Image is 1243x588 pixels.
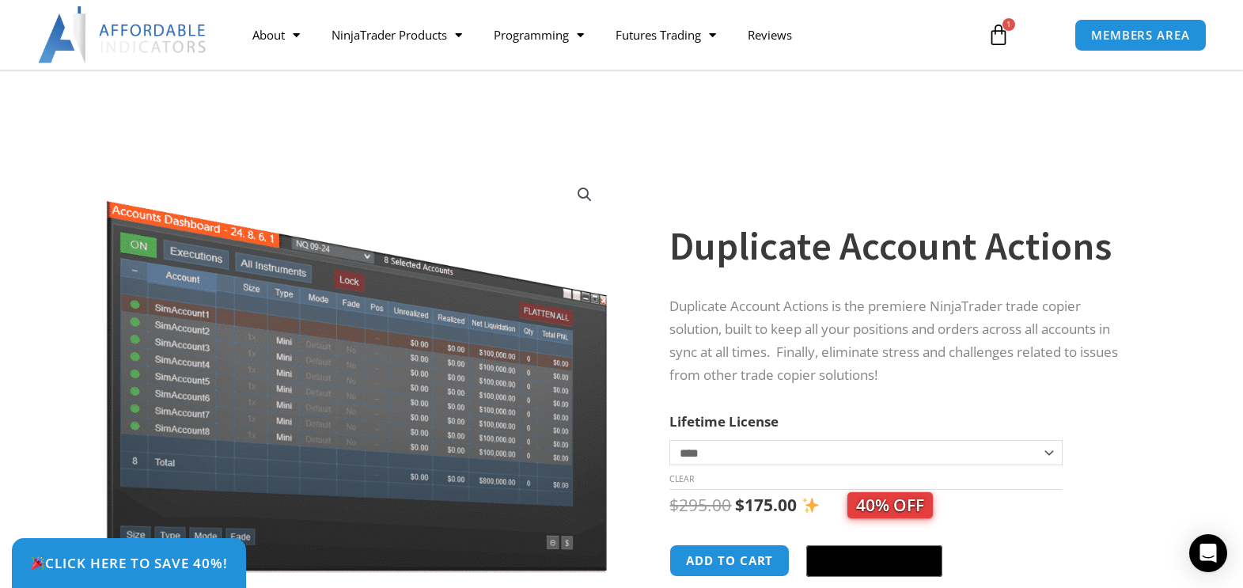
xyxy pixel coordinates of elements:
[669,494,731,516] bdi: 295.00
[316,17,478,53] a: NinjaTrader Products
[478,17,600,53] a: Programming
[1074,19,1207,51] a: MEMBERS AREA
[1002,18,1015,31] span: 1
[669,412,779,431] label: Lifetime License
[1091,29,1190,41] span: MEMBERS AREA
[570,180,599,209] a: View full-screen image gallery
[12,538,246,588] a: 🎉Click Here to save 40%!
[237,17,970,53] nav: Menu
[669,218,1131,274] h1: Duplicate Account Actions
[600,17,732,53] a: Futures Trading
[802,497,819,514] img: ✨
[732,17,808,53] a: Reviews
[735,494,745,516] span: $
[847,492,933,518] span: 40% OFF
[38,6,208,63] img: LogoAI | Affordable Indicators – NinjaTrader
[30,556,228,570] span: Click Here to save 40%!
[669,295,1131,387] p: Duplicate Account Actions is the premiere NinjaTrader trade copier solution, built to keep all yo...
[31,556,44,570] img: 🎉
[669,473,694,484] a: Clear options
[669,494,679,516] span: $
[1189,534,1227,572] div: Open Intercom Messenger
[964,12,1033,58] a: 1
[237,17,316,53] a: About
[735,494,797,516] bdi: 175.00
